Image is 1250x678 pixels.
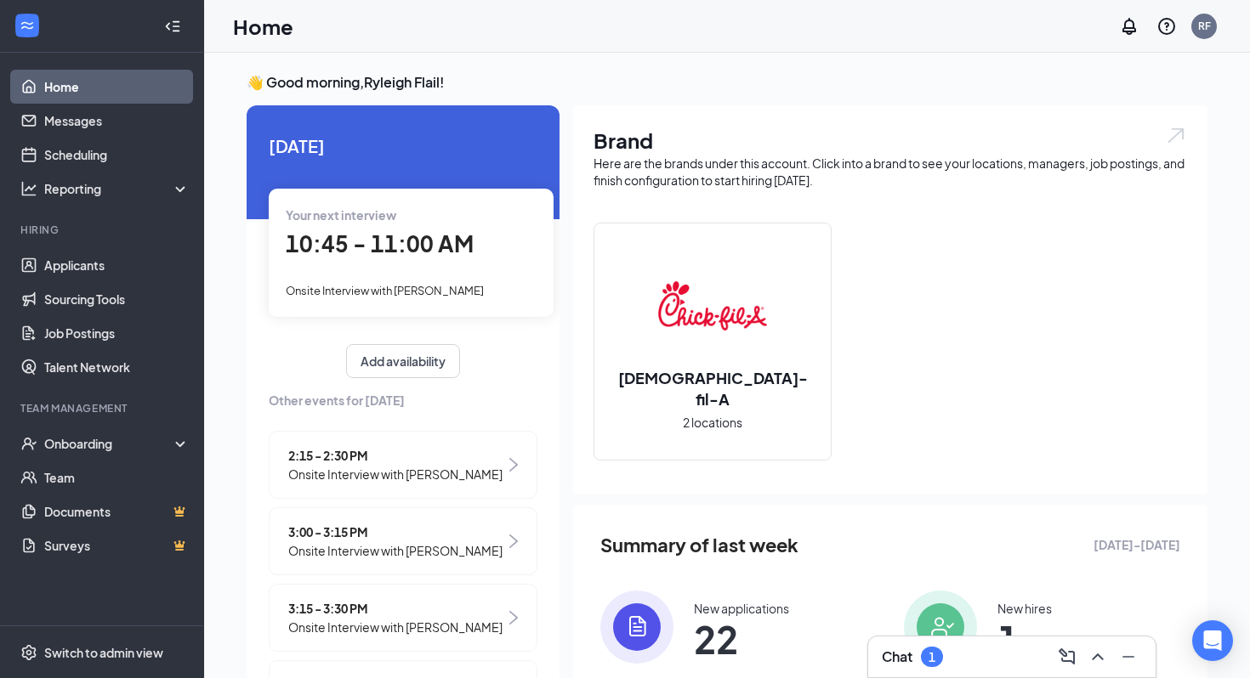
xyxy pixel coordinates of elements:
a: Home [44,70,190,104]
svg: ChevronUp [1088,647,1108,667]
div: Switch to admin view [44,644,163,661]
a: Team [44,460,190,494]
span: Onsite Interview with [PERSON_NAME] [288,465,503,483]
h1: Brand [594,126,1187,155]
svg: QuestionInfo [1156,16,1177,37]
svg: UserCheck [20,435,37,452]
span: 2 locations [683,413,742,432]
button: Add availability [346,344,460,378]
svg: Collapse [164,18,181,35]
span: Summary of last week [600,530,798,560]
div: New hires [997,600,1052,617]
span: 2:15 - 2:30 PM [288,446,503,465]
a: DocumentsCrown [44,494,190,528]
div: Hiring [20,223,186,237]
div: Onboarding [44,435,175,452]
span: 1 [997,624,1052,654]
button: Minimize [1115,643,1142,670]
span: 3:15 - 3:30 PM [288,599,503,618]
a: Applicants [44,248,190,282]
button: ChevronUp [1084,643,1111,670]
div: Open Intercom Messenger [1192,620,1233,661]
a: Scheduling [44,138,190,172]
span: [DATE] - [DATE] [1094,535,1180,554]
div: Here are the brands under this account. Click into a brand to see your locations, managers, job p... [594,155,1187,189]
svg: Notifications [1119,16,1139,37]
svg: WorkstreamLogo [19,17,36,34]
a: Messages [44,104,190,138]
span: Onsite Interview with [PERSON_NAME] [288,541,503,560]
a: SurveysCrown [44,528,190,562]
span: 10:45 - 11:00 AM [286,229,474,257]
h3: Chat [882,647,912,666]
span: 22 [694,624,789,654]
img: Chick-fil-A [658,251,767,360]
a: Talent Network [44,350,190,384]
svg: Settings [20,644,37,661]
span: Your next interview [286,207,396,223]
svg: Minimize [1118,647,1139,667]
span: 3:00 - 3:15 PM [288,523,503,541]
svg: ComposeMessage [1057,647,1077,667]
div: Reporting [44,180,190,197]
img: icon [904,590,977,664]
a: Job Postings [44,316,190,350]
span: [DATE] [269,133,537,159]
img: open.6027fd2a22e1237b5b06.svg [1165,126,1187,145]
div: Team Management [20,401,186,415]
img: icon [600,590,673,664]
div: New applications [694,600,789,617]
span: Other events for [DATE] [269,391,537,410]
div: 1 [929,650,935,664]
h2: [DEMOGRAPHIC_DATA]-fil-A [594,367,831,410]
h3: 👋 Good morning, Ryleigh Flail ! [247,73,1207,92]
h1: Home [233,12,293,41]
span: Onsite Interview with [PERSON_NAME] [286,284,484,297]
span: Onsite Interview with [PERSON_NAME] [288,618,503,636]
a: Sourcing Tools [44,282,190,316]
button: ComposeMessage [1054,643,1081,670]
svg: Analysis [20,180,37,197]
div: RF [1198,19,1211,33]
